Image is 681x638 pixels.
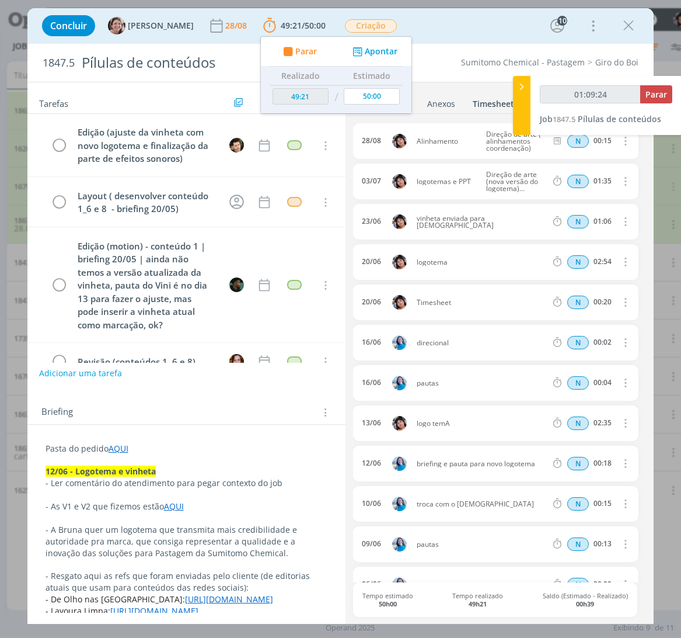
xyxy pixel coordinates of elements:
[427,98,455,110] div: Anexos
[567,578,589,591] div: Horas normais
[578,113,661,124] span: Pílulas de conteúdos
[567,134,589,148] div: Horas normais
[548,16,567,35] button: 10
[412,420,551,427] span: logo temA
[41,405,73,420] span: Briefing
[39,363,123,384] button: Adicionar uma tarefa
[46,594,185,605] span: - De Olho nas [GEOGRAPHIC_DATA]:
[362,379,381,387] div: 16/06
[567,255,589,269] span: N
[345,19,397,33] span: Criação
[392,335,407,350] img: E
[452,592,503,607] span: Tempo realizado
[73,125,219,166] div: Edição (ajuste da vinheta com novo logotema e finalização da parte de efeitos sonoros)
[46,524,328,559] p: - A Bruna quer um logotema que transmita mais credibilidade e autoridade pra marca, que consiga r...
[567,376,589,390] div: Horas normais
[362,137,381,145] div: 28/08
[46,501,328,512] p: - As V1 e V2 que fizemos estão
[412,501,551,508] span: troca com o [DEMOGRAPHIC_DATA]
[110,605,198,616] a: [URL][DOMAIN_NAME]
[341,67,403,85] th: Estimado
[260,36,412,114] ul: 49:21/50:00
[362,177,381,185] div: 03/07
[567,336,589,349] div: Horas normais
[645,89,667,100] span: Parar
[228,276,245,294] button: K
[593,379,612,387] div: 00:04
[567,336,589,349] span: N
[108,17,125,34] img: A
[412,460,551,467] span: briefing e pauta para novo logotema
[46,477,328,489] p: - Ler comentário do atendimento para pegar contexto do job
[392,295,407,310] img: E
[461,57,585,68] a: Sumitomo Chemical - Pastagem
[576,599,594,608] b: 00h39
[46,605,110,616] span: - Lavoura Limpa:
[567,376,589,390] span: N
[412,339,551,346] span: direcional
[42,15,95,36] button: Concluir
[362,540,381,548] div: 09/06
[567,296,589,309] div: Horas normais
[362,338,381,346] div: 16/06
[595,57,638,68] a: Giro do Boi
[229,138,244,152] img: V
[567,255,589,269] div: Horas normais
[593,298,612,306] div: 00:20
[46,466,156,477] strong: 12/06 - Logotema e vinheta
[281,20,302,31] span: 49:21
[392,376,407,390] img: E
[593,137,612,145] div: 00:15
[392,255,407,269] img: E
[567,215,589,228] span: N
[46,570,328,594] p: - Resgato aqui as refs que foram enviadas pelo cliente (de editorias atuais que usam para conteúd...
[412,215,551,229] span: vinheta enviada para [DEMOGRAPHIC_DATA]
[362,298,381,306] div: 20/06
[73,355,219,369] div: Revisão (conteúdos 1, 6 e 8)
[567,175,589,188] div: Horas normais
[270,67,331,85] th: Realizado
[640,85,672,103] button: Parar
[540,113,661,124] a: Job1847.5Pílulas de conteúdos
[567,417,589,430] div: Horas normais
[225,22,249,30] div: 28/08
[567,538,589,551] div: Horas normais
[593,580,612,588] div: 00:09
[593,258,612,266] div: 02:54
[362,217,381,226] div: 23/06
[379,599,397,608] b: 50h00
[344,19,397,33] button: Criação
[260,16,329,35] button: 49:21/50:00
[593,217,612,226] div: 01:06
[593,338,612,346] div: 00:02
[73,239,219,332] div: Edição (motion) - conteúdo 1 | briefing 20/05 | ainda não temos a versão atualizada da vinheta, p...
[362,419,381,427] div: 13/06
[392,537,407,552] img: E
[392,174,407,189] img: E
[567,497,589,511] div: Horas normais
[412,299,551,306] span: Timesheet
[593,540,612,548] div: 00:13
[392,577,407,592] img: E
[543,592,628,607] span: Saldo (Estimado - Realizado)
[567,296,589,309] span: N
[567,457,589,470] span: N
[593,419,612,427] div: 02:35
[567,538,589,551] span: N
[305,20,326,31] span: 50:00
[27,8,654,624] div: dialog
[229,354,244,369] img: B
[229,278,244,292] img: K
[412,178,482,185] span: logotemas e PPT
[50,21,87,30] span: Concluir
[109,443,128,454] a: AQUI
[362,592,413,607] span: Tempo estimado
[412,380,551,387] span: pautas
[412,259,551,266] span: logotema
[362,580,381,588] div: 06/06
[567,457,589,470] div: Horas normais
[392,214,407,229] img: E
[593,459,612,467] div: 00:18
[350,46,398,58] button: Apontar
[469,599,487,608] b: 49h21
